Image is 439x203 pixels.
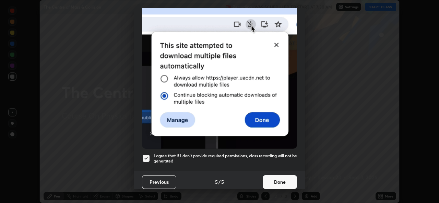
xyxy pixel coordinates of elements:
[218,178,221,185] h4: /
[142,175,176,189] button: Previous
[154,153,297,164] h5: I agree that if I don't provide required permissions, class recording will not be generated
[263,175,297,189] button: Done
[221,178,224,185] h4: 5
[215,178,218,185] h4: 5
